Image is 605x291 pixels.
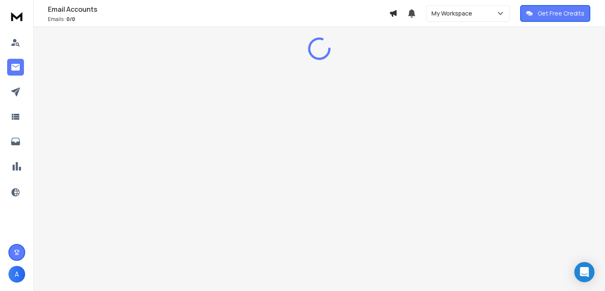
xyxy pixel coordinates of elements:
span: 0 / 0 [66,16,75,23]
h1: Email Accounts [48,4,389,14]
img: logo [8,8,25,24]
button: Get Free Credits [520,5,590,22]
div: Open Intercom Messenger [574,262,594,282]
p: My Workspace [431,9,476,18]
button: A [8,266,25,283]
p: Get Free Credits [538,9,584,18]
p: Emails : [48,16,389,23]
